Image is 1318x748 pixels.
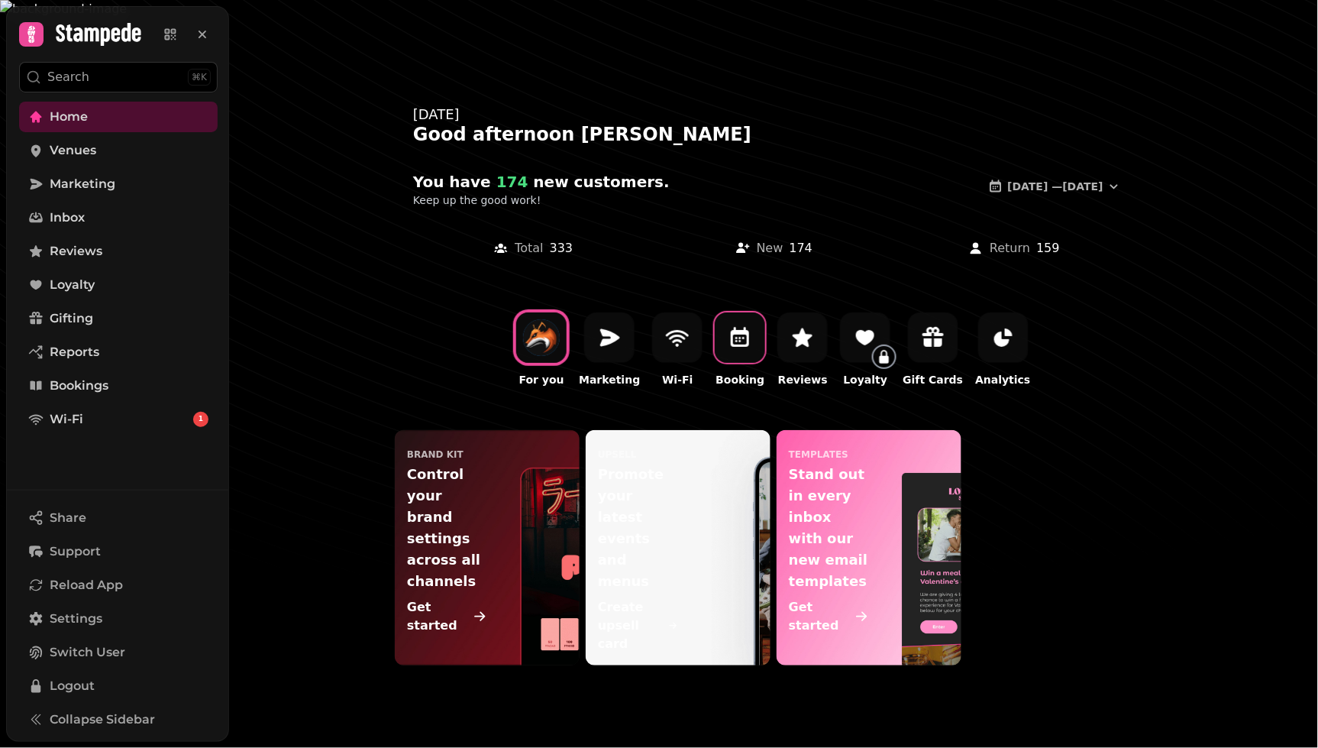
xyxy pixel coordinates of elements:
[407,598,470,635] p: Get started
[975,372,1030,387] p: Analytics
[523,319,560,356] img: T F
[662,372,693,387] p: Wi-Fi
[844,372,888,387] p: Loyalty
[789,464,869,592] p: Stand out in every inbox with our new email templates
[50,610,102,628] span: Settings
[50,711,155,729] span: Collapse Sidebar
[19,371,218,401] a: Bookings
[395,430,580,665] a: Brand KitControl your brand settings across all channelsGet started
[50,276,95,294] span: Loyalty
[19,404,218,435] a: Wi-Fi1
[413,104,1134,125] div: [DATE]
[50,309,93,328] span: Gifting
[19,536,218,567] button: Support
[188,69,211,86] div: ⌘K
[413,122,1134,147] div: Good afternoon [PERSON_NAME]
[50,242,102,261] span: Reviews
[19,704,218,735] button: Collapse Sidebar
[50,343,99,361] span: Reports
[778,372,828,387] p: Reviews
[407,448,464,461] p: Brand Kit
[19,270,218,300] a: Loyalty
[50,576,123,594] span: Reload App
[50,141,96,160] span: Venues
[598,464,678,592] p: Promote your latest events and menus
[598,598,665,653] p: Create upsell card
[789,598,851,635] p: Get started
[50,677,95,695] span: Logout
[586,430,770,665] a: upsellPromote your latest events and menusCreate upsell card
[19,236,218,267] a: Reviews
[50,410,83,429] span: Wi-Fi
[19,169,218,199] a: Marketing
[50,542,101,561] span: Support
[19,604,218,634] a: Settings
[519,372,564,387] p: For you
[407,464,487,592] p: Control your brand settings across all channels
[50,209,85,227] span: Inbox
[50,108,88,126] span: Home
[19,503,218,533] button: Share
[19,637,218,668] button: Switch User
[777,430,961,665] a: templatesStand out in every inbox with our new email templatesGet started
[789,448,848,461] p: templates
[1008,181,1103,192] span: [DATE] — [DATE]
[19,303,218,334] a: Gifting
[491,173,528,191] span: 174
[716,372,764,387] p: Booking
[19,202,218,233] a: Inbox
[19,570,218,601] button: Reload App
[598,448,637,461] p: upsell
[47,68,89,86] p: Search
[50,509,86,527] span: Share
[19,102,218,132] a: Home
[413,171,706,193] h2: You have new customer s .
[413,193,804,208] p: Keep up the good work!
[19,671,218,701] button: Logout
[199,414,203,425] span: 1
[976,171,1134,202] button: [DATE] —[DATE]
[50,643,125,662] span: Switch User
[19,337,218,368] a: Reports
[19,135,218,166] a: Venues
[579,372,640,387] p: Marketing
[50,175,115,193] span: Marketing
[19,62,218,92] button: Search⌘K
[50,377,108,395] span: Bookings
[903,372,963,387] p: Gift Cards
